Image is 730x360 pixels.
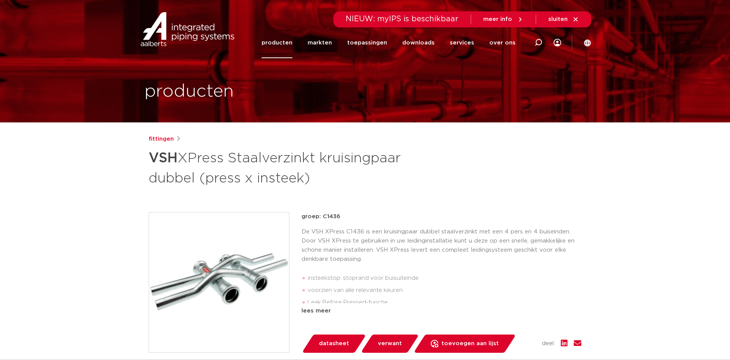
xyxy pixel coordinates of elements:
[308,272,581,284] li: insteekstop: stoprand voor buisuiteinde
[302,212,581,221] p: groep: C1436
[554,27,561,58] div: my IPS
[149,135,174,144] a: fittingen
[144,79,234,104] h1: producten
[542,339,555,348] span: deel:
[302,306,581,316] div: lees meer
[450,27,474,58] a: services
[262,27,292,58] a: producten
[483,16,524,23] a: meer info
[308,284,581,297] li: voorzien van alle relevante keuren
[302,335,366,353] a: datasheet
[149,151,178,165] strong: VSH
[149,147,434,188] h1: XPress Staalverzinkt kruisingpaar dubbel (press x insteek)
[319,338,349,350] span: datasheet
[402,27,435,58] a: downloads
[548,16,579,23] a: sluiten
[441,338,499,350] span: toevoegen aan lijst
[489,27,516,58] a: over ons
[149,213,289,352] img: Product Image for VSH XPress Staalverzinkt kruisingpaar dubbel (press x insteek)
[347,27,387,58] a: toepassingen
[483,16,512,22] span: meer info
[378,338,402,350] span: verwant
[360,335,419,353] a: verwant
[548,16,568,22] span: sluiten
[308,297,581,309] li: Leak Before Pressed-functie
[346,15,459,23] span: NIEUW: myIPS is beschikbaar
[262,27,516,58] nav: Menu
[308,27,332,58] a: markten
[302,227,581,264] p: De VSH XPress C1436 is een kruisingpaar dubbel staalverzinkt met een 4 pers en 4 buiseinden. Door...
